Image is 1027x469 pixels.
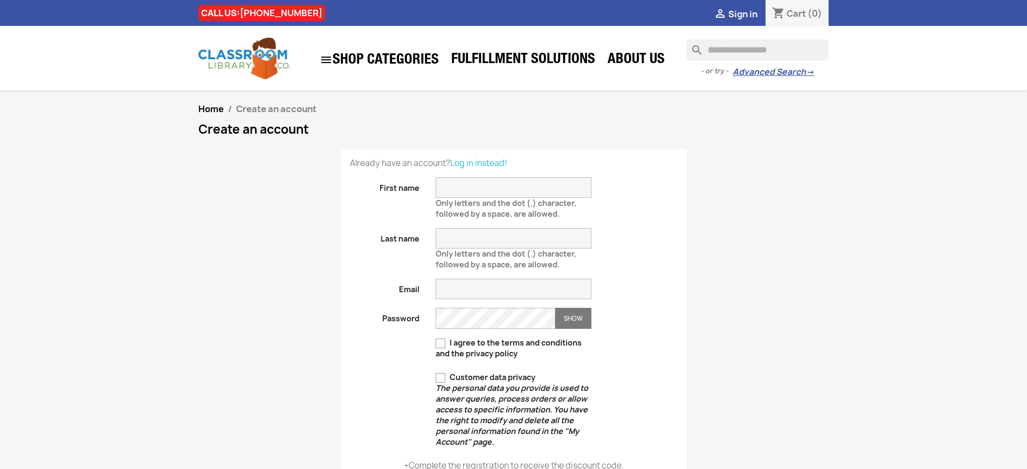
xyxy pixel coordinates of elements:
label: First name [342,177,428,194]
a: SHOP CATEGORIES [314,48,444,72]
p: Already have an account? [350,158,678,169]
label: Password [342,308,428,324]
a: Log in instead! [450,157,507,169]
input: Search [686,39,829,61]
input: Password input [436,308,555,329]
i:  [320,53,333,66]
label: I agree to the terms and conditions and the privacy policy [436,337,591,359]
a: About Us [602,50,670,71]
label: Email [342,279,428,295]
span: Cart [787,8,806,19]
span: → [806,67,814,78]
a:  Sign in [714,8,757,20]
label: Last name [342,228,428,244]
a: Fulfillment Solutions [446,50,601,71]
span: Only letters and the dot (.) character, followed by a space, are allowed. [436,194,576,219]
button: Show [555,308,591,329]
a: [PHONE_NUMBER] [240,7,322,19]
img: Classroom Library Company [198,38,290,79]
span: (0) [808,8,822,19]
a: Home [198,103,224,115]
i:  [714,8,727,21]
h1: Create an account [198,123,829,136]
a: Advanced Search→ [733,67,814,78]
div: CALL US: [198,5,325,21]
span: Sign in [728,8,757,20]
em: The personal data you provide is used to answer queries, process orders or allow access to specif... [436,383,588,447]
i: search [686,39,699,52]
span: Create an account [236,103,316,115]
span: Only letters and the dot (.) character, followed by a space, are allowed. [436,244,576,270]
i: shopping_cart [772,8,785,20]
label: Customer data privacy [436,372,591,447]
span: - or try - [701,66,733,77]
